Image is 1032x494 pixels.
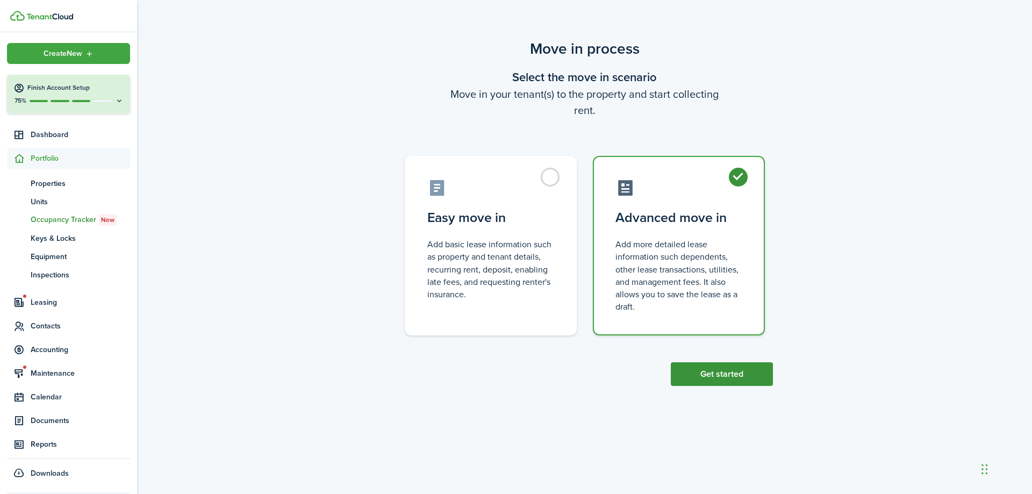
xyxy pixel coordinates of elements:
span: Occupancy Tracker [31,214,130,226]
span: Units [31,196,130,207]
control-radio-card-description: Add more detailed lease information such dependents, other lease transactions, utilities, and man... [615,238,742,313]
span: Maintenance [31,368,130,379]
button: Get started [671,362,773,386]
iframe: Chat Widget [853,378,1032,494]
a: Dashboard [7,124,130,145]
wizard-step-header-title: Select the move in scenario [397,68,773,86]
a: Units [7,192,130,211]
span: Portfolio [31,153,130,164]
span: Equipment [31,251,130,262]
a: Properties [7,174,130,192]
p: 75% [13,96,27,105]
control-radio-card-description: Add basic lease information such as property and tenant details, recurring rent, deposit, enablin... [427,238,554,300]
span: Accounting [31,344,130,355]
wizard-step-header-description: Move in your tenant(s) to the property and start collecting rent. [397,86,773,118]
a: Reports [7,434,130,455]
control-radio-card-title: Advanced move in [615,208,742,227]
span: Contacts [31,320,130,332]
span: Calendar [31,391,130,403]
scenario-title: Move in process [397,38,773,60]
span: New [101,215,114,225]
span: Reports [31,439,130,450]
span: Leasing [31,297,130,308]
img: TenantCloud [26,13,73,20]
span: Create New [44,50,82,58]
button: Open menu [7,43,130,64]
span: Downloads [31,468,69,479]
control-radio-card-title: Easy move in [427,208,554,227]
span: Dashboard [31,129,130,140]
h4: Finish Account Setup [27,83,124,92]
div: Drag [981,453,988,485]
a: Inspections [7,266,130,284]
a: Occupancy TrackerNew [7,211,130,229]
span: Properties [31,178,130,189]
span: Inspections [31,269,130,281]
button: Finish Account Setup75% [7,75,130,113]
span: Documents [31,415,130,426]
a: Equipment [7,247,130,266]
img: TenantCloud [10,11,25,21]
a: Keys & Locks [7,229,130,247]
span: Keys & Locks [31,233,130,244]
